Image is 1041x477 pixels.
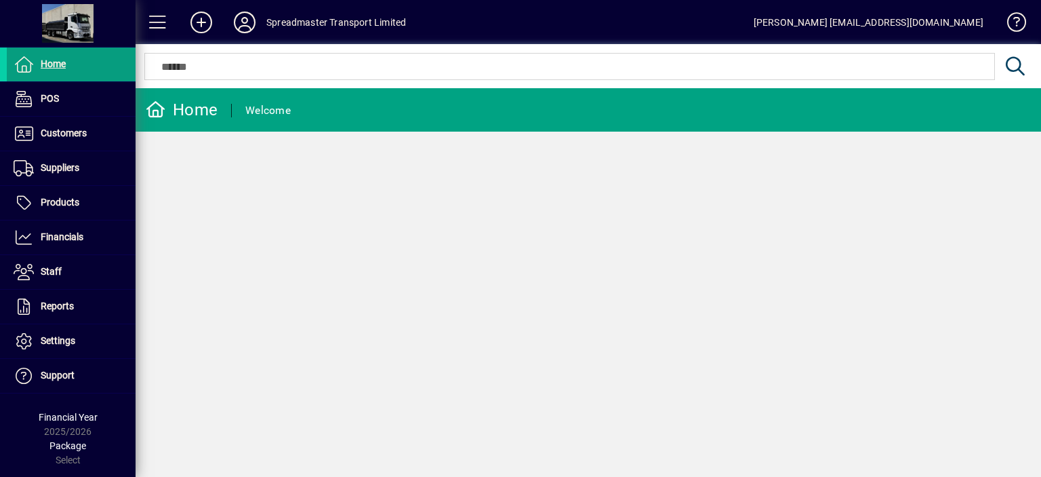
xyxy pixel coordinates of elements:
span: Financial Year [39,412,98,423]
a: POS [7,82,136,116]
button: Profile [223,10,266,35]
span: Products [41,197,79,208]
span: Support [41,370,75,381]
span: Home [41,58,66,69]
button: Add [180,10,223,35]
a: Suppliers [7,151,136,185]
div: Welcome [245,100,291,121]
a: Customers [7,117,136,151]
span: Customers [41,128,87,138]
a: Support [7,359,136,393]
span: Financials [41,231,83,242]
a: Products [7,186,136,220]
span: Suppliers [41,162,79,173]
span: Package [49,440,86,451]
a: Reports [7,290,136,324]
div: [PERSON_NAME] [EMAIL_ADDRESS][DOMAIN_NAME] [754,12,983,33]
span: Staff [41,266,62,277]
span: Reports [41,301,74,311]
div: Spreadmaster Transport Limited [266,12,406,33]
span: POS [41,93,59,104]
a: Settings [7,324,136,358]
div: Home [146,99,218,121]
a: Financials [7,221,136,254]
span: Settings [41,335,75,346]
a: Knowledge Base [997,3,1024,47]
a: Staff [7,255,136,289]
